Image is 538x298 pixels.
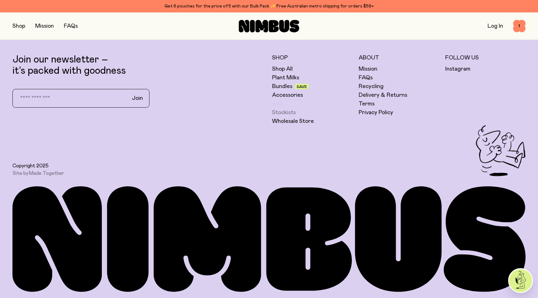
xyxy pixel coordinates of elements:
[64,23,78,29] a: FAQs
[272,91,303,99] a: Accessories
[12,2,526,10] div: Get 6 pouches for the price of 5 with our Bulk Pack ✨ Free Australian metro shipping for orders $59+
[272,109,296,116] a: Stockists
[359,74,373,81] a: FAQs
[272,83,292,90] a: Bundles
[29,171,64,176] a: Made Together
[509,269,532,292] img: agent
[12,163,49,169] span: Copyright 2025
[132,95,143,102] span: Join
[445,54,526,62] h5: Follow Us
[513,20,526,32] button: 1
[12,54,266,77] p: Join our newsletter – it’s packed with goodness
[359,91,407,99] a: Delivery & Returns
[272,118,314,125] a: Wholesale Store
[272,74,299,81] a: Plant Milks
[272,65,293,73] a: Shop All
[359,54,439,62] h5: About
[35,23,54,29] a: Mission
[445,65,470,73] a: Instagram
[297,85,307,89] span: Save
[359,100,375,108] a: Terms
[12,170,64,176] span: Site by
[359,83,384,90] a: Recycling
[488,23,503,29] a: Log In
[272,54,352,62] h5: Shop
[359,109,393,116] a: Privacy Policy
[359,65,377,73] a: Mission
[127,92,148,105] button: Join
